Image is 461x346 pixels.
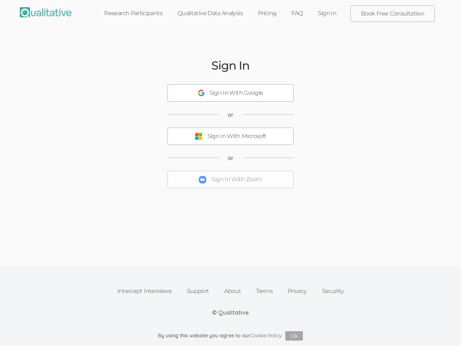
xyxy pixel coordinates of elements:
[170,5,250,21] a: Qualitative Data Analysis
[249,283,280,299] a: Terms
[211,59,249,72] h2: Sign In
[207,132,267,141] div: Sign In With Microsoft
[158,331,303,341] div: By using this website you agree to our
[167,128,294,145] button: Sign In With Microsoft
[179,283,217,299] a: Support
[20,7,72,17] img: Qualitative
[212,309,249,317] div: © Qualitative
[228,111,234,119] span: or
[285,331,303,341] button: Ok
[310,5,344,21] a: Sign In
[110,283,179,299] a: Intercept Interviews
[425,311,461,346] iframe: Chat Widget
[199,176,206,183] img: Sign In With Zoom
[97,5,170,21] a: Research Participants
[216,283,249,299] a: About
[284,5,310,21] a: FAQ
[250,5,284,21] a: Pricing
[167,171,294,188] button: Sign In With Zoom
[228,154,234,162] span: or
[314,283,352,299] a: Security
[210,89,263,97] div: Sign In With Google
[211,176,262,184] div: Sign In With Zoom
[167,84,294,102] button: Sign In With Google
[198,90,205,96] img: Sign In With Google
[250,332,282,339] a: Cookie Policy
[195,133,202,140] img: Sign In With Microsoft
[280,283,314,299] a: Privacy
[351,6,434,22] a: Book Free Consultation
